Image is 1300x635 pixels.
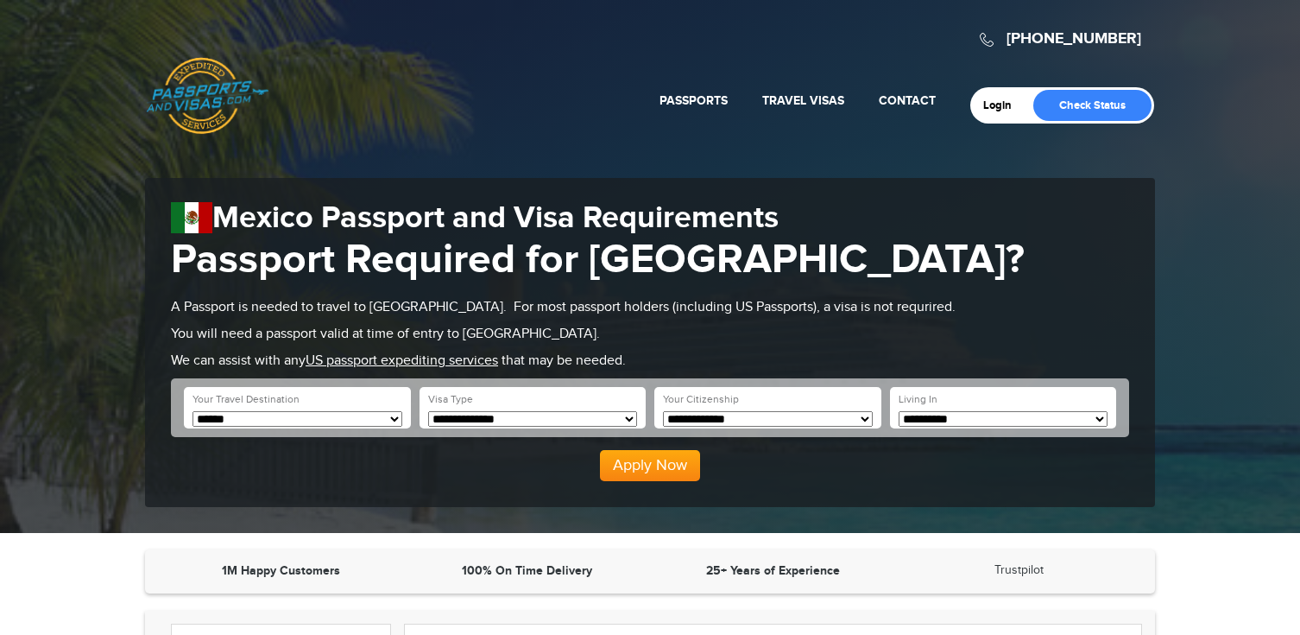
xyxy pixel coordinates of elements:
[600,450,700,481] button: Apply Now
[879,93,936,108] a: Contact
[706,563,840,578] strong: 25+ Years of Experience
[222,563,340,578] strong: 1M Happy Customers
[306,352,498,369] a: US passport expediting services
[659,93,728,108] a: Passports
[762,93,844,108] a: Travel Visas
[192,392,300,407] label: Your Travel Destination
[994,563,1044,577] a: Trustpilot
[171,298,1129,318] p: A Passport is needed to travel to [GEOGRAPHIC_DATA]. For most passport holders (including US Pass...
[899,392,937,407] label: Living In
[983,98,1024,112] a: Login
[663,392,739,407] label: Your Citizenship
[171,200,1129,237] h1: Mexico Passport and Visa Requirements
[1033,90,1152,121] a: Check Status
[171,352,1129,371] p: We can assist with any that may be needed.
[171,325,1129,345] p: You will need a passport valid at time of entry to [GEOGRAPHIC_DATA].
[1007,29,1141,48] a: [PHONE_NUMBER]
[171,237,1129,285] h1: Passport Required for [GEOGRAPHIC_DATA]?
[428,392,473,407] label: Visa Type
[146,57,268,135] a: Passports & [DOMAIN_NAME]
[462,563,592,578] strong: 100% On Time Delivery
